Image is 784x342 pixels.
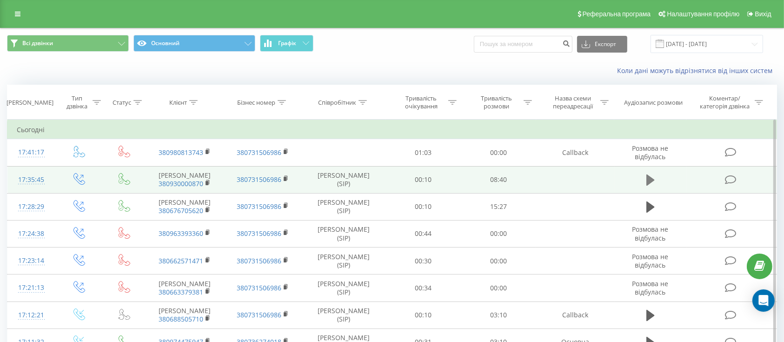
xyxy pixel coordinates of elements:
td: [PERSON_NAME] (SIP) [302,275,386,302]
td: Callback [536,139,614,166]
td: 15:27 [461,193,536,220]
a: 380930000870 [159,179,203,188]
td: 00:34 [386,275,461,302]
a: 380731506986 [237,202,281,211]
td: Сьогодні [7,121,777,139]
div: Коментар/категорія дзвінка [698,94,752,110]
span: Налаштування профілю [667,10,739,18]
div: Клієнт [169,99,187,107]
span: Графік [278,40,296,47]
span: Розмова не відбулась [632,279,669,296]
td: [PERSON_NAME] [146,193,224,220]
button: Основний [133,35,255,52]
td: [PERSON_NAME] (SIP) [302,220,386,247]
a: 380688505710 [159,315,203,323]
div: 17:41:17 [17,143,46,161]
td: 00:10 [386,302,461,329]
a: 380731506986 [237,148,281,157]
td: [PERSON_NAME] [146,166,224,193]
span: Всі дзвінки [22,40,53,47]
a: 380731506986 [237,283,281,292]
div: Open Intercom Messenger [752,289,775,312]
td: 08:40 [461,166,536,193]
td: 00:10 [386,193,461,220]
div: Статус [113,99,131,107]
div: 17:21:13 [17,279,46,297]
td: [PERSON_NAME] [146,302,224,329]
a: 380731506986 [237,256,281,265]
a: 380731506986 [237,229,281,238]
span: Реферальна програма [583,10,651,18]
div: 17:12:21 [17,306,46,324]
a: 380980813743 [159,148,203,157]
div: Аудіозапис розмови [624,99,683,107]
a: 380662571471 [159,256,203,265]
td: Callback [536,302,614,329]
td: 00:00 [461,220,536,247]
div: Тривалість очікування [396,94,446,110]
button: Всі дзвінки [7,35,129,52]
div: 17:23:14 [17,252,46,270]
div: 17:35:45 [17,171,46,189]
div: Тип дзвінка [64,94,90,110]
a: 380663379381 [159,288,203,296]
td: 00:00 [461,275,536,302]
span: Розмова не відбулась [632,252,669,269]
button: Експорт [577,36,627,53]
a: 380963393360 [159,229,203,238]
span: Вихід [755,10,771,18]
a: Коли дані можуть відрізнятися вiд інших систем [617,66,777,75]
div: Назва схеми переадресації [548,94,598,110]
input: Пошук за номером [474,36,572,53]
div: Співробітник [318,99,356,107]
td: [PERSON_NAME] (SIP) [302,193,386,220]
button: Графік [260,35,313,52]
td: 00:44 [386,220,461,247]
td: 01:03 [386,139,461,166]
a: 380676705620 [159,206,203,215]
div: Тривалість розмови [472,94,521,110]
td: [PERSON_NAME] (SIP) [302,166,386,193]
a: 380731506986 [237,310,281,319]
td: 00:30 [386,248,461,275]
div: Бізнес номер [237,99,275,107]
td: [PERSON_NAME] [146,275,224,302]
a: 380731506986 [237,175,281,184]
div: 17:24:38 [17,225,46,243]
span: Розмова не відбулась [632,144,669,161]
div: 17:28:29 [17,198,46,216]
div: [PERSON_NAME] [7,99,53,107]
td: [PERSON_NAME] (SIP) [302,248,386,275]
span: Розмова не відбулась [632,225,669,242]
td: 00:10 [386,166,461,193]
td: 00:00 [461,139,536,166]
td: [PERSON_NAME] (SIP) [302,302,386,329]
td: 00:00 [461,248,536,275]
td: 03:10 [461,302,536,329]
